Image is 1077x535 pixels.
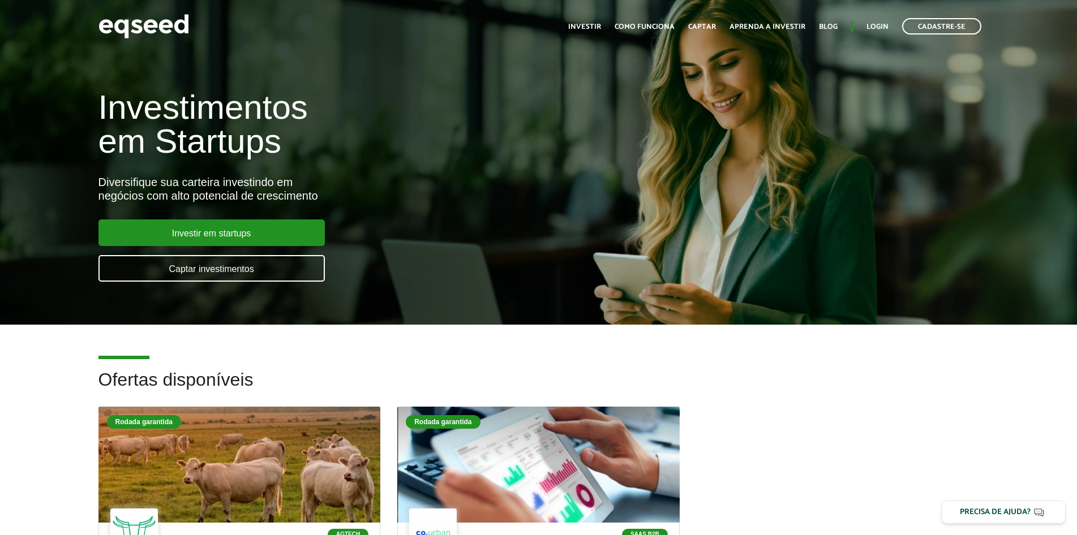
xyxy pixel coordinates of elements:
a: Blog [819,23,838,31]
h2: Ofertas disponíveis [98,370,979,407]
div: Diversifique sua carteira investindo em negócios com alto potencial de crescimento [98,175,620,202]
a: Aprenda a investir [730,23,805,31]
a: Investir em startups [98,219,325,246]
h1: Investimentos em Startups [98,90,620,158]
a: Login [866,23,889,31]
div: Rodada garantida [107,415,181,429]
a: Captar investimentos [98,255,325,282]
div: Rodada garantida [406,415,480,429]
img: EqSeed [98,11,189,41]
a: Cadastre-se [902,18,981,34]
a: Investir [568,23,601,31]
a: Captar [688,23,716,31]
a: Como funciona [615,23,675,31]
